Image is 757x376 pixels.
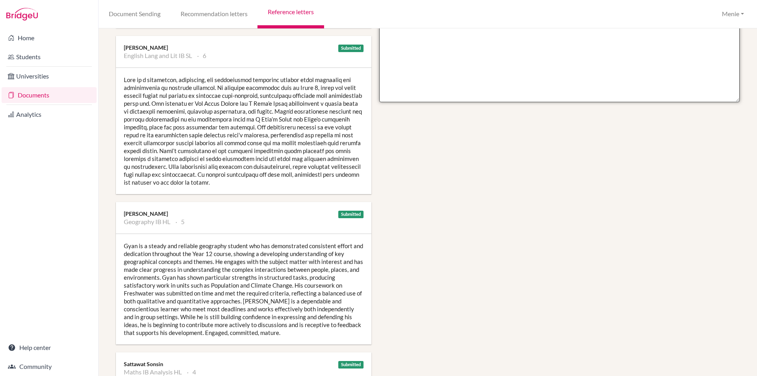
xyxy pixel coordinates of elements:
a: Documents [2,87,97,103]
li: Geography IB HL [124,218,170,226]
li: 5 [175,218,185,226]
div: Submitted [338,361,364,369]
div: Lore ip d sitametcon, adipiscing, eli seddoeiusmod temporinc utlabor etdol magnaaliq eni adminimv... [116,68,371,194]
div: Submitted [338,211,364,218]
a: Community [2,359,97,374]
div: Gyan is a steady and reliable geography student who has demonstrated consistent effort and dedica... [116,234,371,344]
a: Analytics [2,107,97,122]
button: Menie [718,7,748,21]
li: 6 [197,52,206,60]
div: Submitted [338,45,364,52]
div: [PERSON_NAME] [124,210,364,218]
a: Help center [2,340,97,355]
li: English Lang and Lit IB SL [124,52,192,60]
a: Universities [2,68,97,84]
div: Sattawat Sonsin [124,360,364,368]
a: Students [2,49,97,65]
li: Maths IB Analysis HL [124,368,182,376]
img: Bridge-U [6,8,38,21]
a: Home [2,30,97,46]
div: [PERSON_NAME] [124,44,364,52]
li: 4 [187,368,196,376]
